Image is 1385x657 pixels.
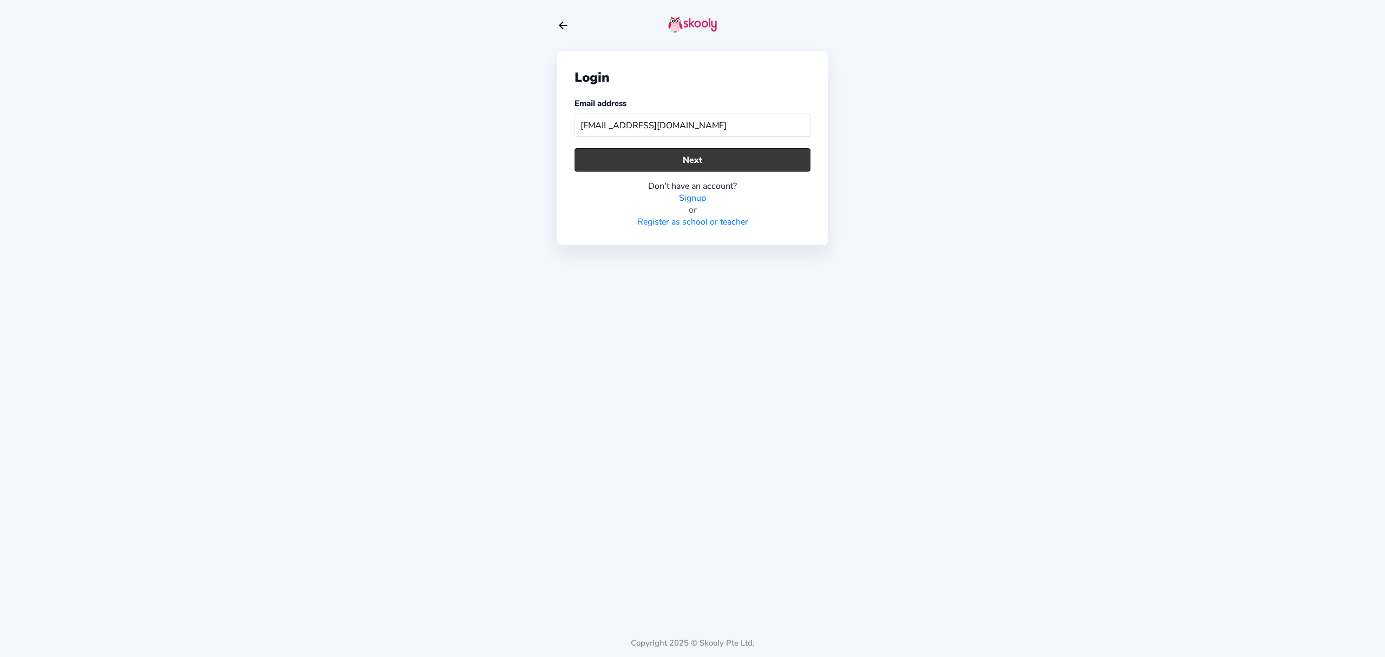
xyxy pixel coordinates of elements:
div: or [575,204,810,216]
img: skooly-logo.png [668,16,717,33]
a: Signup [679,192,706,204]
input: Your email address [575,114,810,137]
label: Email address [575,98,626,109]
a: Register as school or teacher [637,216,748,228]
button: arrow back outline [557,19,569,31]
div: Login [575,69,810,86]
div: Don't have an account? [575,180,810,192]
button: Next [575,148,810,172]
